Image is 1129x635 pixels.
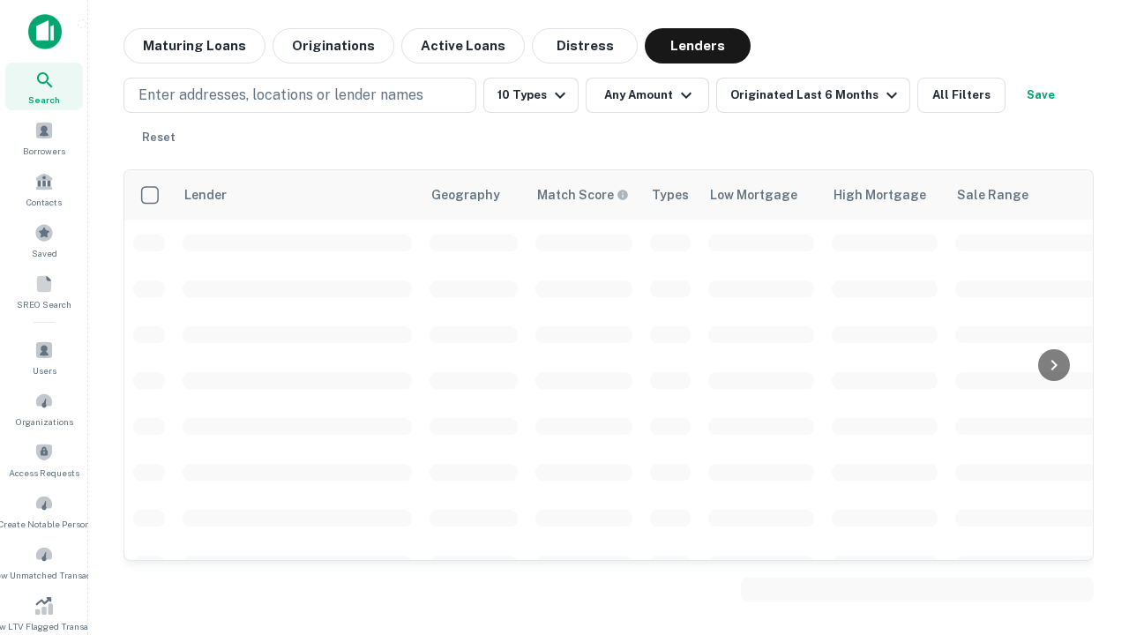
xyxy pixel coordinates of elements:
div: Lender [184,184,227,205]
div: Low Mortgage [710,184,797,205]
th: Capitalize uses an advanced AI algorithm to match your search with the best lender. The match sco... [527,170,641,220]
span: Search [28,93,60,107]
button: Maturing Loans [123,28,265,63]
th: High Mortgage [823,170,946,220]
a: Saved [5,216,83,264]
button: Originated Last 6 Months [716,78,910,113]
button: Active Loans [401,28,525,63]
div: Originated Last 6 Months [730,85,902,106]
span: Organizations [16,415,73,429]
span: Users [33,363,56,377]
img: capitalize-icon.png [28,14,62,49]
th: Sale Range [946,170,1105,220]
a: Search [5,63,83,110]
div: Sale Range [957,184,1028,205]
button: Originations [273,28,394,63]
span: Borrowers [23,144,65,158]
div: Types [652,184,689,205]
button: Distress [532,28,638,63]
th: Low Mortgage [699,170,823,220]
th: Geography [421,170,527,220]
button: All Filters [917,78,1006,113]
span: Saved [32,246,57,260]
a: Review Unmatched Transactions [5,538,83,586]
iframe: Chat Widget [1041,494,1129,579]
div: Geography [431,184,500,205]
p: Enter addresses, locations or lender names [138,85,423,106]
th: Types [641,170,699,220]
span: Contacts [26,195,62,209]
div: High Mortgage [834,184,926,205]
a: Access Requests [5,436,83,483]
button: Lenders [645,28,751,63]
button: Any Amount [586,78,709,113]
a: Organizations [5,385,83,432]
a: Users [5,333,83,381]
div: Capitalize uses an advanced AI algorithm to match your search with the best lender. The match sco... [537,185,629,205]
a: Create Notable Person [5,487,83,534]
a: SREO Search [5,267,83,315]
button: Save your search to get updates of matches that match your search criteria. [1013,78,1069,113]
button: Reset [131,120,187,155]
a: Contacts [5,165,83,213]
button: 10 Types [483,78,579,113]
button: Enter addresses, locations or lender names [123,78,476,113]
th: Lender [174,170,421,220]
h6: Match Score [537,185,625,205]
a: Borrowers [5,114,83,161]
span: Access Requests [9,466,79,480]
span: SREO Search [17,297,71,311]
